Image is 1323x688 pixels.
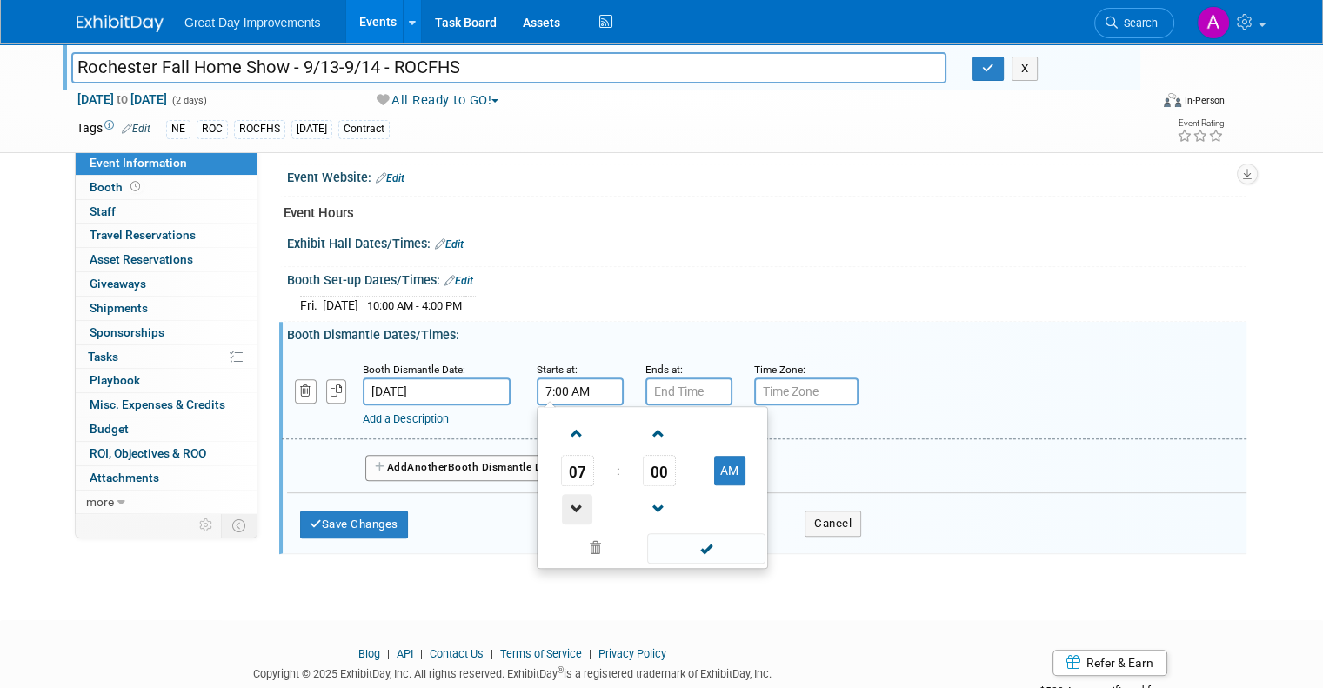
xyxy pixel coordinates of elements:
span: Booth [90,180,144,194]
td: Fri. [300,297,323,315]
span: | [416,647,427,660]
small: Time Zone: [754,364,805,376]
span: (2 days) [170,95,207,106]
img: Alexis Carrero [1197,6,1230,39]
a: Privacy Policy [598,647,666,660]
span: ROI, Objectives & ROO [90,446,206,460]
a: Clear selection [541,537,649,561]
a: Edit [376,172,404,184]
span: Pick Minute [643,455,676,486]
span: Shipments [90,301,148,315]
td: Personalize Event Tab Strip [191,514,222,537]
span: Sponsorships [90,325,164,339]
div: NE [166,120,190,138]
a: Decrement Hour [561,486,594,531]
a: Sponsorships [76,321,257,344]
span: Search [1118,17,1158,30]
span: Playbook [90,373,140,387]
img: ExhibitDay [77,15,164,32]
div: [DATE] [291,120,332,138]
a: API [397,647,413,660]
button: All Ready to GO! [371,91,506,110]
button: Save Changes [300,511,408,538]
small: Starts at: [537,364,578,376]
a: Done [646,538,766,562]
a: Blog [358,647,380,660]
input: End Time [645,377,732,405]
a: Edit [444,275,473,287]
span: Travel Reservations [90,228,196,242]
div: Booth Dismantle Dates/Times: [287,322,1246,344]
div: Exhibit Hall Dates/Times: [287,230,1246,253]
a: Tasks [76,345,257,369]
input: Start Time [537,377,624,405]
small: Booth Dismantle Date: [363,364,465,376]
input: Date [363,377,511,405]
div: Booth Set-up Dates/Times: [287,267,1246,290]
a: Giveaways [76,272,257,296]
span: Booth not reserved yet [127,180,144,193]
button: X [1012,57,1039,81]
a: Add a Description [363,412,449,425]
span: more [86,495,114,509]
span: Attachments [90,471,159,484]
div: Contract [338,120,390,138]
a: Refer & Earn [1052,650,1167,676]
div: Event Rating [1177,119,1224,128]
a: more [76,491,257,514]
a: Terms of Service [500,647,582,660]
span: Giveaways [90,277,146,291]
div: ROCFHS [234,120,285,138]
a: ROI, Objectives & ROO [76,442,257,465]
small: Ends at: [645,364,683,376]
a: Playbook [76,369,257,392]
span: [DATE] [DATE] [77,91,168,107]
span: to [114,92,130,106]
span: Staff [90,204,116,218]
a: Booth [76,176,257,199]
span: | [486,647,498,660]
span: 10:00 AM - 4:00 PM [367,299,462,312]
span: | [383,647,394,660]
button: Cancel [805,511,861,537]
a: Increment Hour [561,411,594,455]
a: Edit [122,123,150,135]
a: Contact Us [430,647,484,660]
div: In-Person [1184,94,1225,107]
div: Event Hours [284,204,1233,223]
span: Another [407,461,448,473]
a: Edit [435,238,464,250]
a: Staff [76,200,257,224]
td: Toggle Event Tabs [222,514,257,537]
span: Pick Hour [561,455,594,486]
a: Decrement Minute [643,486,676,531]
sup: ® [558,665,564,675]
span: Great Day Improvements [184,16,320,30]
a: Event Information [76,151,257,175]
img: Format-Inperson.png [1164,93,1181,107]
a: Search [1094,8,1174,38]
td: : [613,455,623,486]
span: Tasks [88,350,118,364]
button: AddAnotherBooth Dismantle Date [365,455,567,481]
button: AM [714,456,745,485]
span: Asset Reservations [90,252,193,266]
span: | [585,647,596,660]
div: Event Format [1055,90,1225,117]
td: [DATE] [323,297,358,315]
a: Travel Reservations [76,224,257,247]
a: Misc. Expenses & Credits [76,393,257,417]
a: Budget [76,417,257,441]
div: ROC [197,120,228,138]
div: Copyright © 2025 ExhibitDay, Inc. All rights reserved. ExhibitDay is a registered trademark of Ex... [77,662,947,682]
td: Tags [77,119,150,139]
input: Time Zone [754,377,859,405]
a: Attachments [76,466,257,490]
a: Shipments [76,297,257,320]
a: Asset Reservations [76,248,257,271]
span: Misc. Expenses & Credits [90,397,225,411]
span: Event Information [90,156,187,170]
span: Budget [90,422,129,436]
div: Event Website: [287,164,1246,187]
a: Increment Minute [643,411,676,455]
